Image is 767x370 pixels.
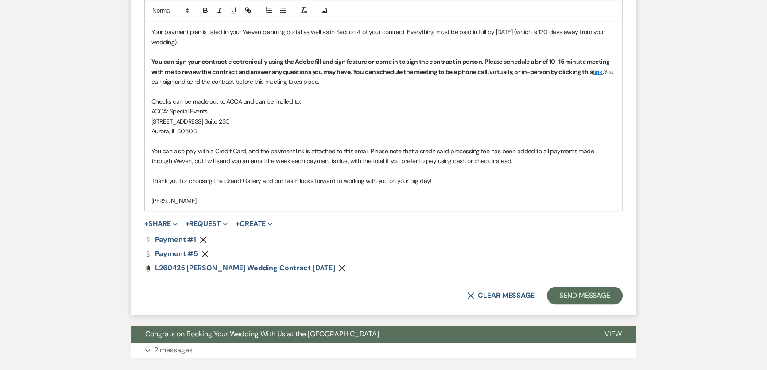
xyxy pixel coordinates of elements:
p: 2 messages [154,344,193,356]
p: [PERSON_NAME] [151,196,616,206]
p: [STREET_ADDRESS] Suite 230 [151,117,616,126]
button: View [590,326,636,343]
a: Payment #1 [144,236,196,243]
button: Request [186,220,228,227]
p: Checks can be made out to ACCA and can be mailed to: [151,97,616,106]
button: Clear message [467,292,535,299]
strong: You can sign your contract electronically using the Adobe fill and sign feature or come in to sig... [151,58,611,75]
a: Payment #5 [144,250,198,257]
button: Share [144,220,178,227]
p: Your payment plan is listed in your Weven planning portal as well as in Section 4 of your contrac... [151,27,616,47]
button: 2 messages [131,343,636,358]
a: L260425 [PERSON_NAME] Wedding Contract [DATE] [155,265,335,272]
p: You can also pay with a Credit Card, and the payment link is attached to this email. Please note ... [151,146,616,166]
p: Aurora, IL 60506. [151,126,616,136]
button: Send Message [547,287,623,304]
span: View [604,329,622,339]
p: Thank you for choosing the Grand Gallery and our team looks forward to working with you on your b... [151,176,616,186]
span: L260425 [PERSON_NAME] Wedding Contract [DATE] [155,263,335,273]
span: + [236,220,240,227]
span: + [186,220,190,227]
span: + [144,220,148,227]
p: You can sign and send the contract before this meeting takes place. [151,57,616,86]
button: Create [236,220,272,227]
span: Congrats on Booking Your Wedding With Us at the [GEOGRAPHIC_DATA]! [145,329,381,339]
p: ACCA: Special Events [151,106,616,116]
a: link [593,68,603,76]
button: Congrats on Booking Your Wedding With Us at the [GEOGRAPHIC_DATA]! [131,326,590,343]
